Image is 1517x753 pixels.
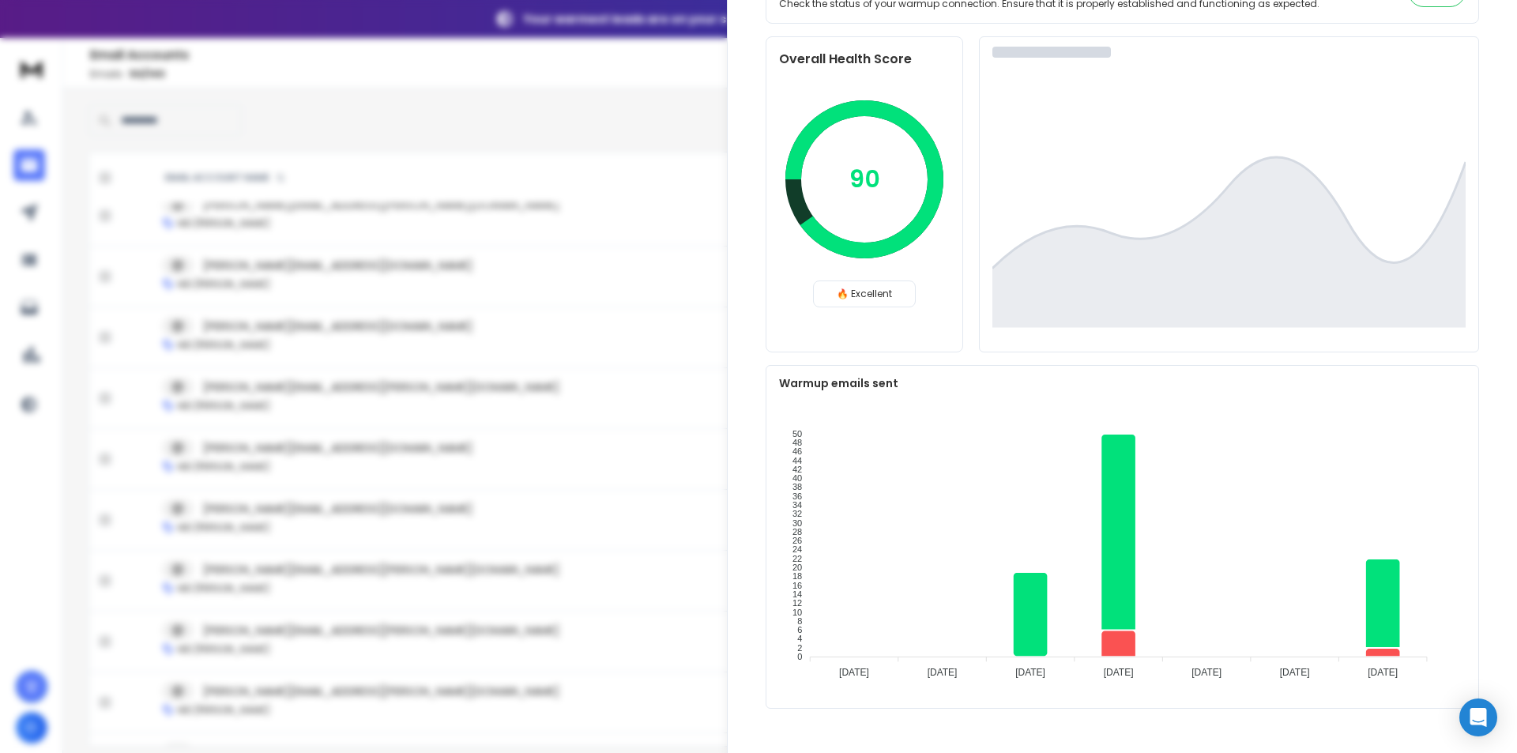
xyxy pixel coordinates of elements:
[792,527,802,537] tspan: 28
[792,446,802,456] tspan: 46
[792,482,802,491] tspan: 38
[797,652,802,661] tspan: 0
[792,554,802,563] tspan: 22
[792,608,802,617] tspan: 10
[1015,667,1045,678] tspan: [DATE]
[792,571,802,581] tspan: 18
[813,280,916,307] div: 🔥 Excellent
[928,667,958,678] tspan: [DATE]
[1191,667,1222,678] tspan: [DATE]
[839,667,869,678] tspan: [DATE]
[797,625,802,634] tspan: 6
[792,456,802,465] tspan: 44
[792,509,802,518] tspan: 32
[792,429,802,439] tspan: 50
[797,643,802,653] tspan: 2
[792,465,802,474] tspan: 42
[1459,698,1497,736] div: Open Intercom Messenger
[1368,667,1398,678] tspan: [DATE]
[792,536,802,545] tspan: 26
[779,50,950,69] h2: Overall Health Score
[792,491,802,501] tspan: 36
[792,438,802,447] tspan: 48
[779,375,1466,391] p: Warmup emails sent
[849,165,880,194] p: 90
[792,598,802,608] tspan: 12
[797,616,802,626] tspan: 8
[1104,667,1134,678] tspan: [DATE]
[792,544,802,554] tspan: 24
[792,581,802,590] tspan: 16
[792,500,802,510] tspan: 34
[792,473,802,483] tspan: 40
[792,518,802,528] tspan: 30
[792,589,802,599] tspan: 14
[1280,667,1310,678] tspan: [DATE]
[797,634,802,643] tspan: 4
[792,563,802,572] tspan: 20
